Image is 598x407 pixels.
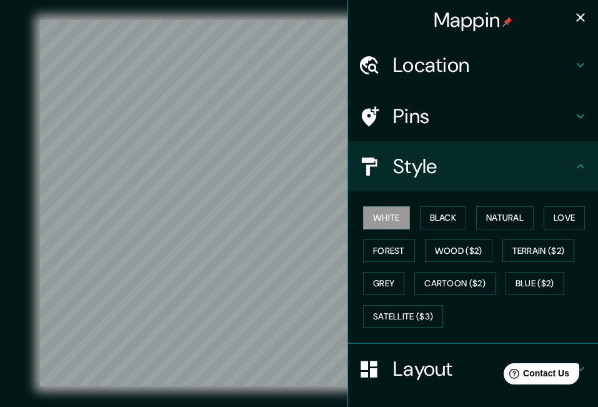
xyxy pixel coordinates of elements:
[348,40,598,90] div: Location
[420,206,467,229] button: Black
[476,206,534,229] button: Natural
[487,358,584,393] iframe: Help widget launcher
[363,239,415,263] button: Forest
[434,8,513,33] h4: Mappin
[363,272,404,295] button: Grey
[544,206,585,229] button: Love
[502,17,512,27] img: pin-icon.png
[348,141,598,191] div: Style
[40,20,558,386] canvas: Map
[393,154,573,179] h4: Style
[393,104,573,129] h4: Pins
[502,239,575,263] button: Terrain ($2)
[348,91,598,141] div: Pins
[414,272,496,295] button: Cartoon ($2)
[506,272,564,295] button: Blue ($2)
[363,305,443,328] button: Satellite ($3)
[393,356,573,381] h4: Layout
[393,53,573,78] h4: Location
[348,344,598,394] div: Layout
[363,206,410,229] button: White
[425,239,492,263] button: Wood ($2)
